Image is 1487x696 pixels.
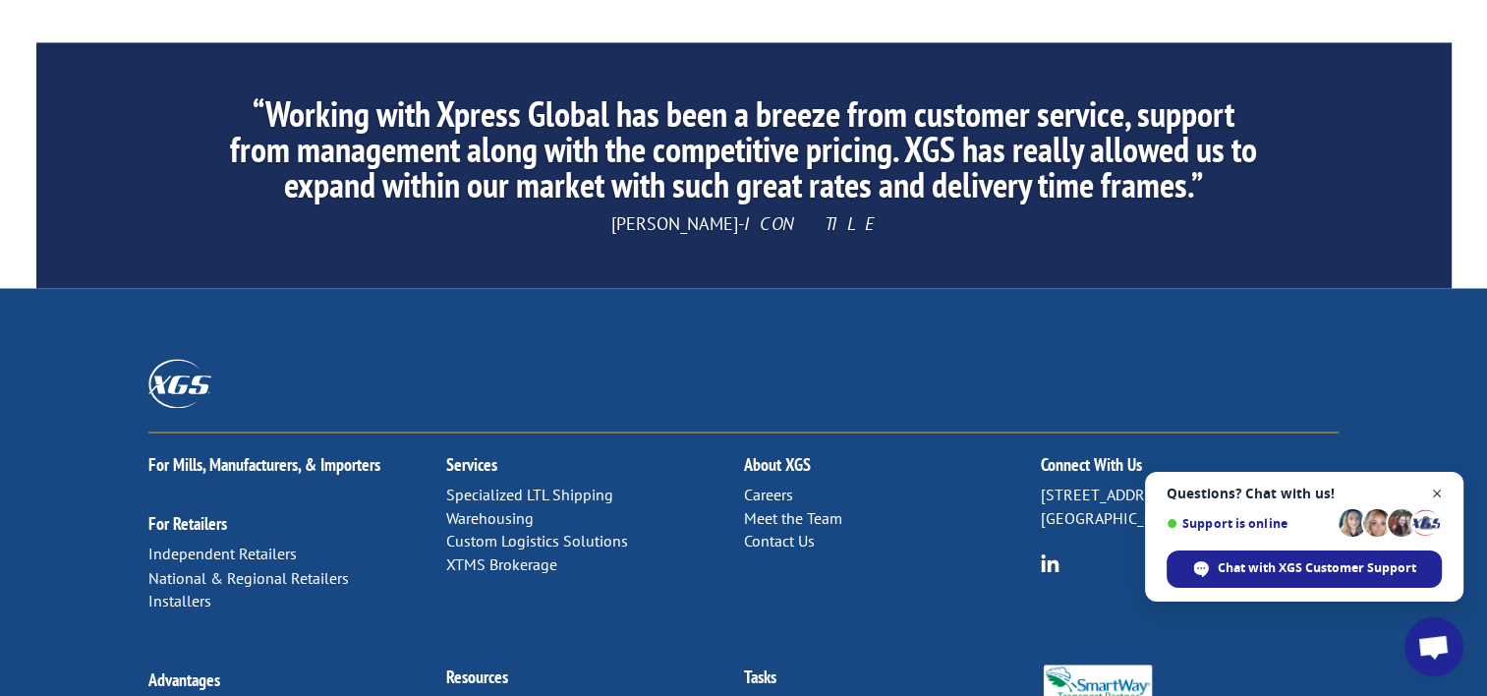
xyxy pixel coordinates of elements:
[148,667,220,690] a: Advantages
[148,359,211,407] img: XGS_Logos_ALL_2024_All_White
[446,508,534,528] a: Warehousing
[1041,484,1339,531] p: [STREET_ADDRESS] [GEOGRAPHIC_DATA], [US_STATE] 37421
[611,212,738,235] span: [PERSON_NAME]
[148,544,297,563] a: Independent Retailers
[743,485,792,504] a: Careers
[148,567,349,587] a: National & Regional Retailers
[1041,456,1339,484] h2: Connect With Us
[446,453,497,476] a: Services
[148,590,211,609] a: Installers
[738,212,744,235] span: -
[1167,516,1332,531] span: Support is online
[744,212,877,235] span: ICON TILE
[743,508,841,528] a: Meet the Team
[446,485,613,504] a: Specialized LTL Shipping
[1404,617,1463,676] a: Open chat
[1167,486,1442,501] span: Questions? Chat with us!
[446,665,508,687] a: Resources
[148,512,227,535] a: For Retailers
[1167,551,1442,588] span: Chat with XGS Customer Support
[220,96,1266,212] h2: “Working with Xpress Global has been a breeze from customer service, support from management alon...
[743,667,1041,695] h2: Tasks
[446,531,628,551] a: Custom Logistics Solutions
[1041,553,1059,572] img: group-6
[148,453,380,476] a: For Mills, Manufacturers, & Importers
[1218,559,1416,577] span: Chat with XGS Customer Support
[743,453,810,476] a: About XGS
[446,554,557,574] a: XTMS Brokerage
[743,531,814,551] a: Contact Us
